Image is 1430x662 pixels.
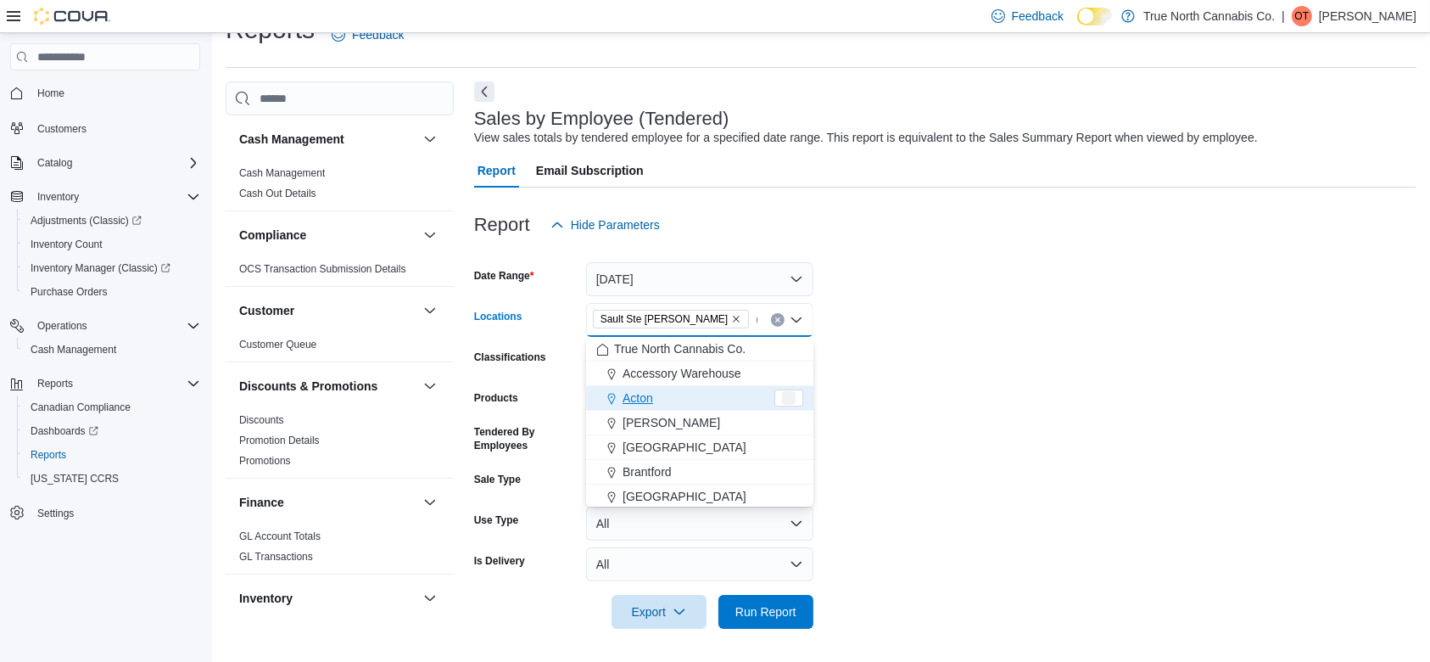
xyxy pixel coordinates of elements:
h3: Customer [239,302,294,319]
span: Cash Out Details [239,187,316,200]
button: Export [612,595,707,629]
a: Reports [24,445,73,465]
span: Washington CCRS [24,468,200,489]
a: Dashboards [17,419,207,443]
span: Sault Ste Marie [593,310,750,328]
label: Products [474,391,518,405]
a: Inventory Count [24,234,109,255]
button: Cash Management [17,338,207,362]
span: Cash Management [24,339,200,360]
span: [PERSON_NAME] [623,414,720,431]
span: Settings [37,507,74,520]
span: Reports [24,445,200,465]
a: Customer Queue [239,339,316,351]
button: Inventory [31,187,86,207]
span: Inventory Manager (Classic) [31,261,170,275]
label: Locations [474,310,522,323]
span: Export [622,595,696,629]
a: Adjustments (Classic) [24,210,148,231]
span: Acton [623,390,653,407]
span: GL Account Totals [239,530,321,543]
img: Cova [34,8,110,25]
span: [GEOGRAPHIC_DATA] [623,439,746,456]
h3: Finance [239,494,284,511]
button: Reports [3,372,207,396]
a: Cash Management [239,167,325,179]
span: Discounts [239,413,284,427]
button: Reports [31,373,80,394]
button: Discounts & Promotions [239,378,416,395]
span: Inventory [37,190,79,204]
button: Operations [31,316,94,336]
span: Dark Mode [1077,25,1078,26]
p: True North Cannabis Co. [1143,6,1275,26]
span: [US_STATE] CCRS [31,472,119,485]
button: Finance [420,492,440,513]
span: Accessory Warehouse [623,365,741,382]
span: Customers [31,117,200,138]
span: Cash Management [31,343,116,356]
button: Inventory [239,590,416,607]
button: Customer [420,300,440,321]
button: Inventory [420,588,440,609]
input: Dark Mode [1077,8,1113,25]
div: View sales totals by tendered employee for a specified date range. This report is equivalent to t... [474,129,1258,147]
span: Feedback [1012,8,1064,25]
a: Cash Management [24,339,123,360]
span: Ot [1295,6,1310,26]
span: Canadian Compliance [31,401,131,414]
span: Inventory Count [31,238,103,251]
span: Inventory Manager (Classic) [24,258,200,278]
button: True North Cannabis Co. [586,337,813,362]
span: Inventory [31,187,200,207]
span: Operations [31,316,200,336]
button: Remove Sault Ste Marie from selection in this group [731,314,741,324]
span: Dashboards [31,424,98,438]
label: Tendered By Employees [474,425,579,452]
div: Customer [226,334,454,362]
a: Dashboards [24,421,105,441]
button: Customer [239,302,416,319]
button: Compliance [420,225,440,245]
label: Date Range [474,269,534,283]
div: Discounts & Promotions [226,410,454,478]
span: Customers [37,122,87,136]
button: [GEOGRAPHIC_DATA] [586,485,813,509]
a: Inventory Manager (Classic) [17,256,207,280]
button: Catalog [3,151,207,175]
span: Customer Queue [239,338,316,351]
span: OCS Transaction Submission Details [239,262,406,276]
button: Inventory [3,185,207,209]
span: Reports [31,373,200,394]
span: Feedback [352,26,404,43]
button: Operations [3,314,207,338]
span: Settings [31,502,200,524]
button: [PERSON_NAME] [586,411,813,435]
button: Accessory Warehouse [586,362,813,386]
h3: Discounts & Promotions [239,378,377,395]
a: Feedback [325,18,411,52]
span: Inventory Count [24,234,200,255]
span: Reports [37,377,73,390]
label: Use Type [474,513,518,527]
h3: Report [474,215,530,235]
span: Operations [37,319,87,333]
div: Finance [226,526,454,574]
span: [GEOGRAPHIC_DATA] [623,488,746,505]
span: Catalog [31,153,200,173]
button: Catalog [31,153,79,173]
span: Adjustments (Classic) [24,210,200,231]
button: Compliance [239,227,416,244]
button: Close list of options [790,313,803,327]
button: Settings [3,501,207,525]
a: Inventory Manager (Classic) [24,258,177,278]
h3: Sales by Employee (Tendered) [474,109,729,129]
button: Canadian Compliance [17,396,207,419]
button: Reports [17,443,207,467]
button: Hide Parameters [544,208,667,242]
a: Purchase Orders [24,282,115,302]
a: [US_STATE] CCRS [24,468,126,489]
button: Run Report [718,595,813,629]
button: [GEOGRAPHIC_DATA] [586,435,813,460]
h3: Cash Management [239,131,344,148]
